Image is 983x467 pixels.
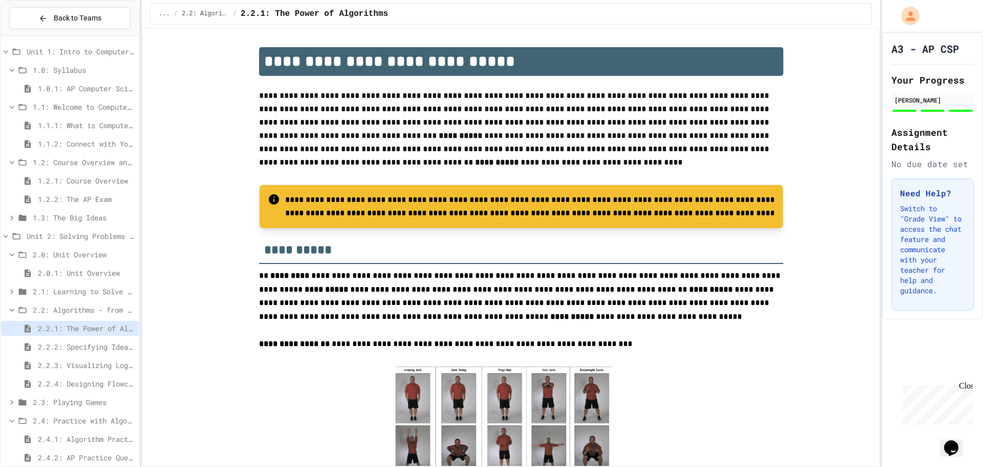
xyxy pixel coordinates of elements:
[890,4,922,28] div: My Account
[159,10,170,18] span: ...
[38,120,135,131] span: 1.1.1: What is Computer Science?
[891,42,959,56] h1: A3 - AP CSP
[38,268,135,278] span: 2.0.1: Unit Overview
[900,204,965,296] p: Switch to "Grade View" to access the chat feature and communicate with your teacher for help and ...
[38,138,135,149] span: 1.1.2: Connect with Your World
[38,434,135,444] span: 2.4.1: Algorithm Practice Exercises
[38,452,135,463] span: 2.4.2: AP Practice Questions
[241,8,388,20] span: 2.2.1: The Power of Algorithms
[182,10,229,18] span: 2.2: Algorithms - from Pseudocode to Flowcharts
[33,65,135,75] span: 1.0: Syllabus
[33,212,135,223] span: 1.3: The Big Ideas
[9,7,131,29] button: Back to Teams
[33,415,135,426] span: 2.4: Practice with Algorithms
[38,194,135,205] span: 1.2.2: The AP Exam
[33,157,135,168] span: 1.2: Course Overview and the AP Exam
[27,46,135,57] span: Unit 1: Intro to Computer Science
[940,426,973,457] iframe: chat widget
[891,73,974,87] h2: Your Progress
[891,158,974,170] div: No due date set
[33,249,135,260] span: 2.0: Unit Overview
[38,323,135,334] span: 2.2.1: The Power of Algorithms
[894,95,971,105] div: [PERSON_NAME]
[38,378,135,389] span: 2.2.4: Designing Flowcharts
[38,360,135,371] span: 2.2.3: Visualizing Logic with Flowcharts
[233,10,237,18] span: /
[33,397,135,408] span: 2.3: Playing Games
[174,10,178,18] span: /
[33,101,135,112] span: 1.1: Welcome to Computer Science
[4,4,71,65] div: Chat with us now!Close
[54,13,101,24] span: Back to Teams
[27,231,135,241] span: Unit 2: Solving Problems in Computer Science
[38,83,135,94] span: 1.0.1: AP Computer Science Principles in Python Course Syllabus
[898,381,973,425] iframe: chat widget
[33,304,135,315] span: 2.2: Algorithms - from Pseudocode to Flowcharts
[38,175,135,186] span: 1.2.1: Course Overview
[891,125,974,154] h2: Assignment Details
[900,187,965,199] h3: Need Help?
[38,341,135,352] span: 2.2.2: Specifying Ideas with Pseudocode
[33,286,135,297] span: 2.1: Learning to Solve Hard Problems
